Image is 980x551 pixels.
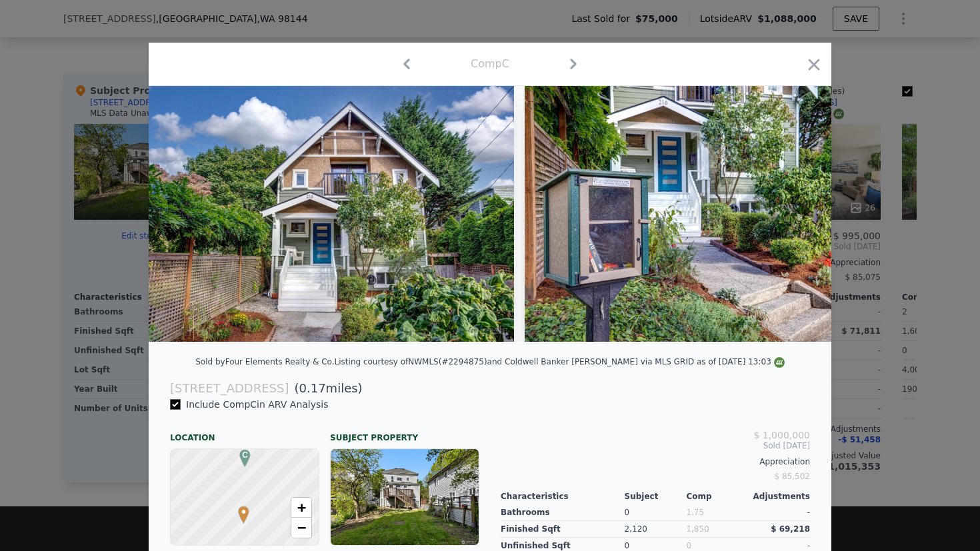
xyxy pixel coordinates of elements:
span: − [297,519,306,536]
div: - [748,504,810,521]
div: Sold by Four Elements Realty & Co . [195,357,334,366]
div: 0 [625,504,687,521]
div: 1.75 [686,504,748,521]
span: 0.17 [299,381,326,395]
img: NWMLS Logo [774,357,785,368]
div: Comp [686,491,748,502]
div: Bathrooms [501,504,625,521]
div: Finished Sqft [501,521,625,538]
span: $ 85,502 [775,472,810,481]
div: Adjustments [748,491,810,502]
span: 0 [686,541,691,550]
span: Include Comp C in ARV Analysis [181,399,334,410]
img: Property Img [130,86,514,342]
div: Appreciation [501,456,810,467]
div: Listing courtesy of NWMLS (#2294875) and Coldwell Banker [PERSON_NAME] via MLS GRID as of [DATE] ... [335,357,785,366]
a: Zoom in [291,498,311,518]
span: ( miles) [289,379,362,398]
div: 2,120 [625,521,687,538]
span: + [297,499,306,516]
div: Subject Property [330,422,479,443]
a: Zoom out [291,518,311,538]
span: 1,850 [686,524,709,534]
div: Characteristics [501,491,625,502]
span: C [236,449,254,461]
span: Sold [DATE] [501,440,810,451]
img: Property Img [525,86,909,342]
div: Comp C [471,56,509,72]
div: C [236,449,244,457]
div: [STREET_ADDRESS] [170,379,289,398]
span: $ 69,218 [771,524,810,534]
div: Subject [625,491,687,502]
span: • [235,502,253,522]
div: Location [170,422,319,443]
span: $ 1,000,000 [753,430,810,440]
div: • [235,506,243,514]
